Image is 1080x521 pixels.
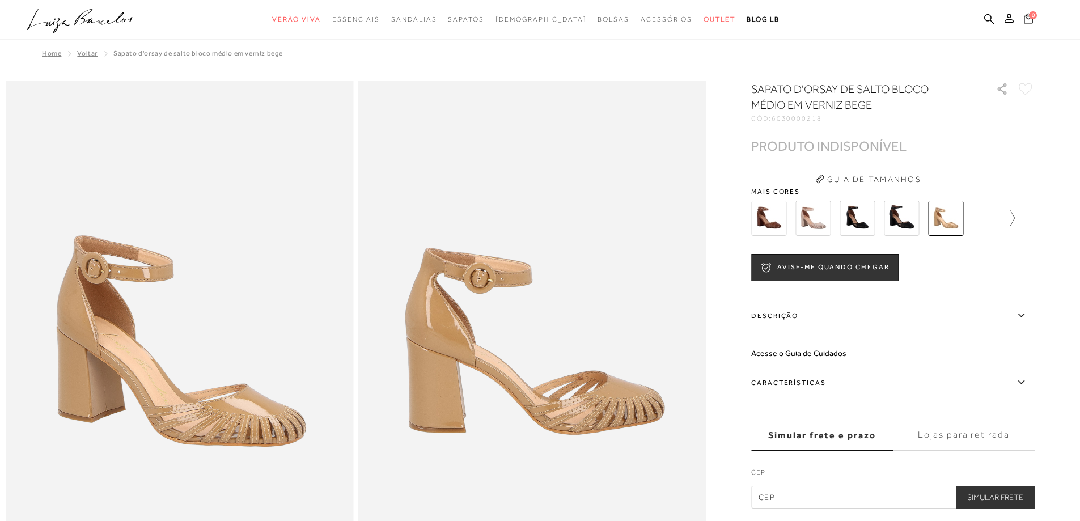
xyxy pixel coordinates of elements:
button: 0 [1020,12,1036,28]
span: Outlet [704,15,735,23]
label: Simular frete e prazo [751,420,893,451]
button: AVISE-ME QUANDO CHEGAR [751,254,899,281]
a: Acesse o Guia de Cuidados [751,349,846,358]
a: noSubCategoriesText [598,9,629,30]
span: Bolsas [598,15,629,23]
a: Home [42,49,61,57]
a: noSubCategoriesText [495,9,587,30]
span: Essenciais [332,15,380,23]
span: 6030000218 [772,115,822,122]
img: SAPATO D'ORSAY CROCO SALTO MÉDIO PRETO [840,201,875,236]
span: Mais cores [751,188,1035,195]
a: noSubCategoriesText [332,9,380,30]
input: CEP [751,486,1035,509]
span: Sandálias [391,15,437,23]
span: Acessórios [641,15,692,23]
img: SAPATO D'ORSAY CROCO SALTO MÉDIO NATA [795,201,831,236]
span: Verão Viva [272,15,321,23]
label: Lojas para retirada [893,420,1035,451]
h1: SAPATO D'ORSAY DE SALTO BLOCO MÉDIO EM VERNIZ BEGE [751,81,964,113]
img: SAPATO D'ORSAY DE SALTO BLOCO MÉDIO EM VERNIZ BEGE [928,201,963,236]
a: noSubCategoriesText [391,9,437,30]
a: noSubCategoriesText [704,9,735,30]
a: noSubCategoriesText [272,9,321,30]
div: CÓD: [751,115,978,122]
label: Características [751,366,1035,399]
a: Voltar [77,49,98,57]
a: BLOG LB [747,9,780,30]
span: SAPATO D'ORSAY DE SALTO BLOCO MÉDIO EM VERNIZ BEGE [113,49,283,57]
a: noSubCategoriesText [641,9,692,30]
img: SAPATO D'ORSAY CROCO SALTO MÉDIO PRETO [884,201,919,236]
button: Simular Frete [956,486,1035,509]
a: noSubCategoriesText [448,9,484,30]
label: Descrição [751,299,1035,332]
span: BLOG LB [747,15,780,23]
div: PRODUTO INDISPONÍVEL [751,140,907,152]
label: CEP [751,467,1035,483]
span: [DEMOGRAPHIC_DATA] [495,15,587,23]
button: Guia de Tamanhos [811,170,925,188]
img: SAPATO D'ORSAY CROCO SALTO MÉDIO CASTANHO [751,201,786,236]
span: 0 [1029,11,1037,19]
span: Sapatos [448,15,484,23]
